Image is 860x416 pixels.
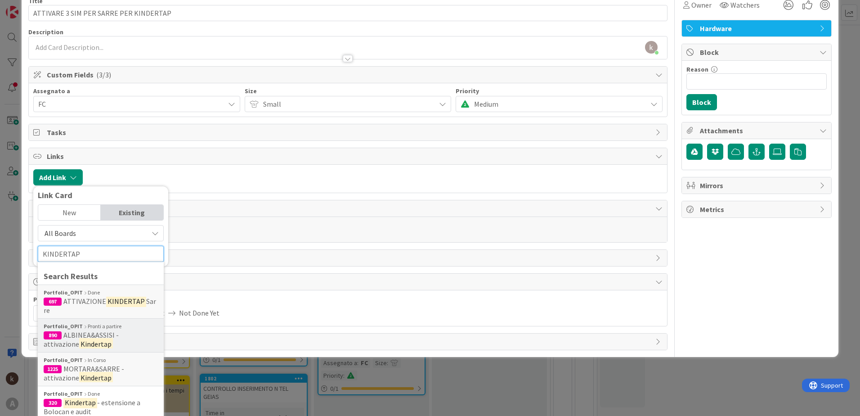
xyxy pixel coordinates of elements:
b: Portfolio_OPIT [44,390,83,398]
mark: KINDERTAP [106,295,146,307]
div: Assegnato a [33,88,240,94]
span: Dates [47,276,651,287]
img: AAcHTtd5rm-Hw59dezQYKVkaI0MZoYjvbSZnFopdN0t8vu62=s96-c [645,41,658,54]
span: Not Done Yet [179,305,219,321]
span: Attachments [700,125,815,136]
button: Add Link [33,169,83,185]
button: Block [686,94,717,110]
span: Support [19,1,41,12]
div: In Corso [44,356,158,364]
mark: Kindertap [79,372,113,384]
span: Actual Dates [117,295,219,304]
div: Search Results [44,270,158,282]
label: Reason [686,65,708,73]
span: History [47,253,651,263]
div: 890 [44,331,62,339]
div: 320 [44,399,62,407]
span: Medium [474,98,642,110]
span: Exit Criteria [47,336,651,347]
b: Portfolio_OPIT [44,289,83,297]
div: Priority [456,88,663,94]
span: Comments [47,203,651,214]
div: Done [44,390,158,398]
input: Search for card by title or ID [38,246,164,262]
span: Links [47,151,651,162]
span: Tasks [47,127,651,138]
span: Custom Fields [47,69,651,80]
span: - estensione a Bolocan e audit [44,398,140,416]
span: Mirrors [700,180,815,191]
span: Planned Dates [33,295,112,304]
span: Block [700,47,815,58]
span: Metrics [700,204,815,215]
div: 697 [44,298,62,306]
div: Pronti a partire [44,322,158,330]
span: All Boards [45,229,76,238]
b: Portfolio_OPIT [44,356,83,364]
span: Description [28,28,63,36]
mark: Kindertap [79,338,113,350]
div: 1225 [44,365,62,373]
span: ATTIVAZIONE [63,297,106,306]
span: Sarre [44,297,156,315]
mark: Kindertap [63,397,97,408]
span: ( 3/3 ) [96,70,111,79]
span: MORTARA&SARRE - attivazione [44,364,124,382]
div: Link Card [38,191,164,200]
span: Hardware [700,23,815,34]
span: FC [38,99,224,109]
span: ALBINEA&ASSISI - attivazione [44,330,119,348]
div: Existing [101,205,163,220]
div: Size [245,88,452,94]
span: Small [263,98,431,110]
input: type card name here... [28,5,667,21]
div: New [38,205,101,220]
b: Portfolio_OPIT [44,322,83,330]
div: Done [44,289,158,297]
